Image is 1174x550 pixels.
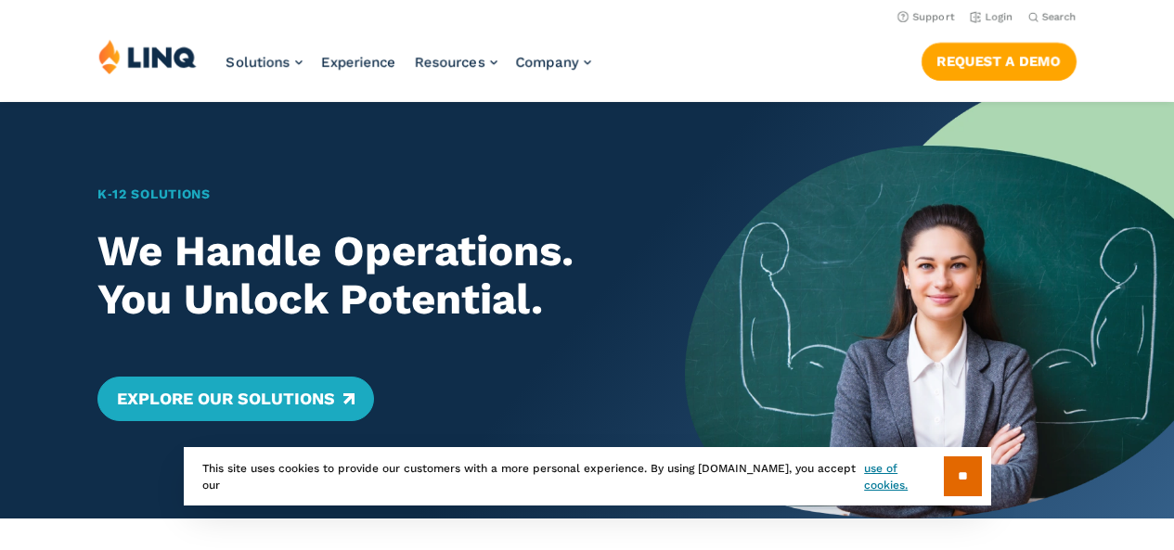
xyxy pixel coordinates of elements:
a: Request a Demo [922,43,1077,80]
a: Experience [321,54,396,70]
nav: Button Navigation [922,39,1077,80]
img: LINQ | K‑12 Software [98,39,197,74]
a: use of cookies. [864,460,943,493]
div: This site uses cookies to provide our customers with a more personal experience. By using [DOMAIN... [184,447,991,505]
a: Company [516,54,591,70]
nav: Primary Navigation [226,39,591,100]
a: Explore Our Solutions [97,377,373,421]
span: Resources [415,54,485,70]
a: Resources [415,54,497,70]
h2: We Handle Operations. You Unlock Potential. [97,227,637,325]
span: Company [516,54,579,70]
button: Open Search Bar [1028,10,1077,24]
span: Search [1042,11,1077,23]
h1: K‑12 Solutions [97,185,637,204]
a: Login [970,11,1013,23]
a: Support [897,11,955,23]
span: Solutions [226,54,290,70]
img: Home Banner [685,102,1174,518]
a: Solutions [226,54,303,70]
